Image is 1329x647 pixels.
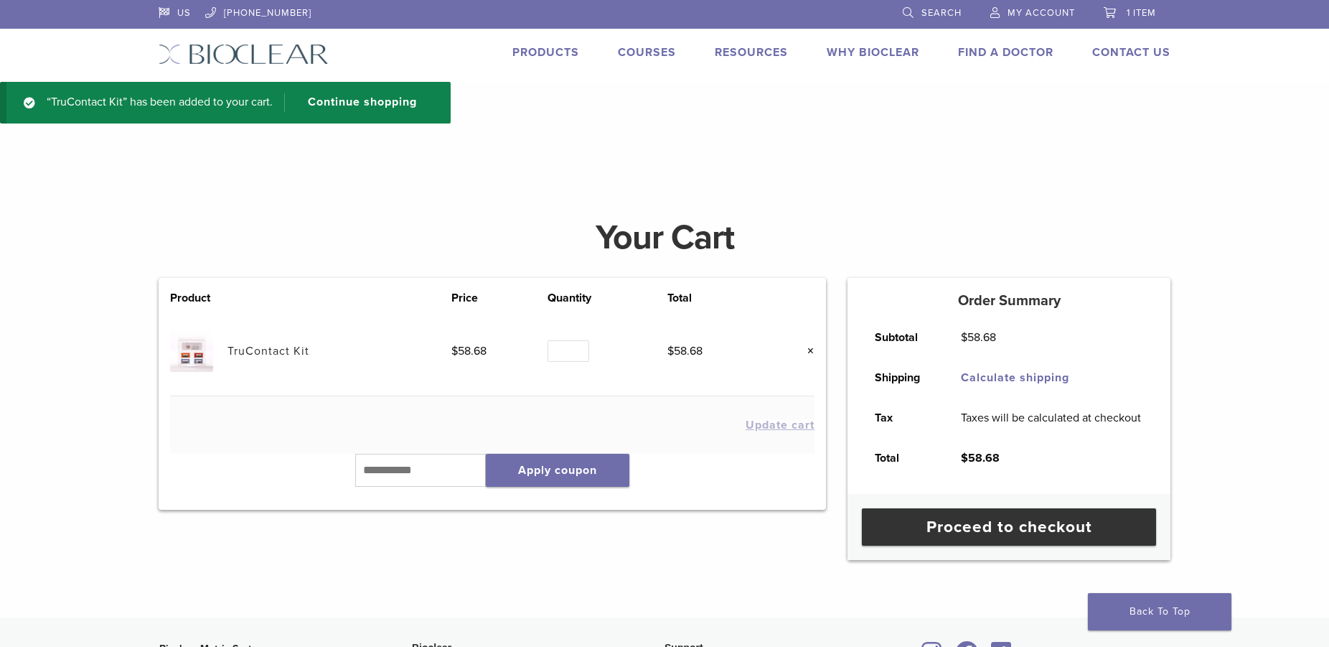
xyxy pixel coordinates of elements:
th: Quantity [548,289,667,307]
a: Proceed to checkout [862,508,1156,546]
a: Calculate shipping [961,371,1069,385]
a: Courses [618,45,676,60]
a: Continue shopping [284,93,428,112]
a: Resources [715,45,788,60]
span: My Account [1008,7,1075,19]
span: $ [667,344,674,358]
bdi: 58.68 [451,344,487,358]
img: Bioclear [159,44,329,65]
td: Taxes will be calculated at checkout [944,398,1157,438]
a: TruContact Kit [227,344,309,358]
button: Update cart [746,419,814,431]
a: Why Bioclear [827,45,919,60]
span: $ [961,451,968,465]
bdi: 58.68 [961,330,996,345]
a: Back To Top [1088,593,1231,630]
th: Product [170,289,227,307]
span: $ [451,344,458,358]
a: Remove this item [796,342,814,360]
th: Subtotal [858,317,944,358]
span: 1 item [1127,7,1156,19]
th: Shipping [858,358,944,398]
h1: Your Cart [148,220,1181,255]
h5: Order Summary [847,292,1170,309]
button: Apply coupon [486,454,629,487]
bdi: 58.68 [667,344,703,358]
span: Search [921,7,962,19]
img: TruContact Kit [170,330,212,372]
th: Total [667,289,764,307]
a: Contact Us [1092,45,1170,60]
a: Find A Doctor [958,45,1053,60]
a: Products [512,45,579,60]
bdi: 58.68 [961,451,1000,465]
th: Price [451,289,548,307]
th: Total [858,438,944,478]
span: $ [961,330,967,345]
th: Tax [858,398,944,438]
